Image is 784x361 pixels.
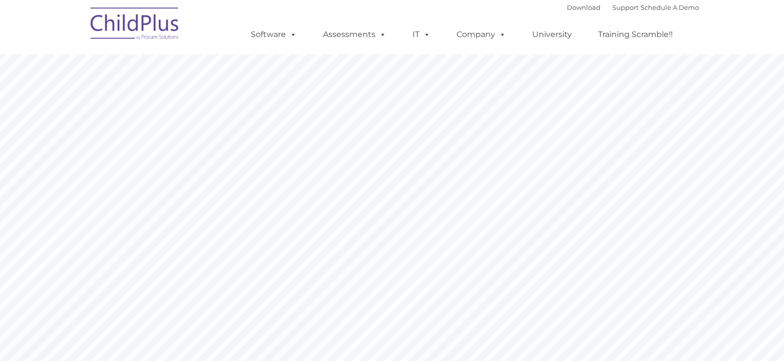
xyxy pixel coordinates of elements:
a: Schedule A Demo [641,3,699,11]
a: Support [612,3,639,11]
a: Company [447,25,516,44]
a: Download [567,3,600,11]
a: University [522,25,582,44]
img: ChildPlus by Procare Solutions [86,0,184,50]
a: Assessments [313,25,396,44]
a: Training Scramble!! [588,25,683,44]
a: Software [241,25,307,44]
a: IT [403,25,440,44]
font: | [567,3,699,11]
